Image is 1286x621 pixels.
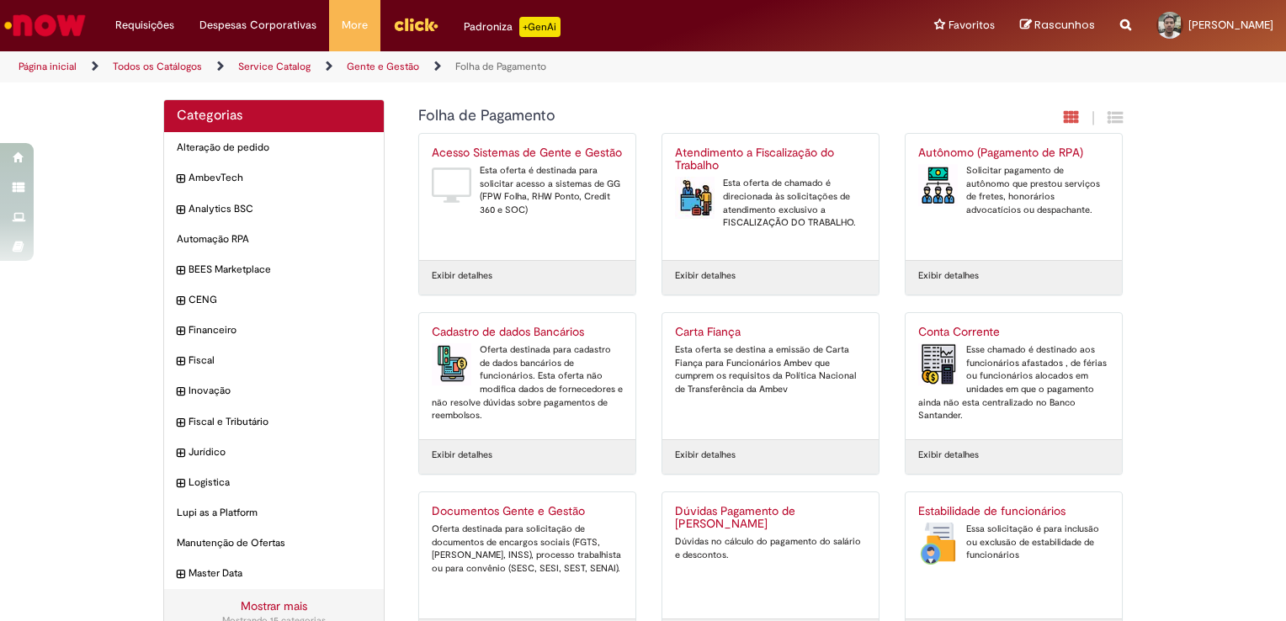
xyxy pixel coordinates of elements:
[1108,109,1123,125] i: Exibição de grade
[164,224,384,255] div: Automação RPA
[455,60,546,73] a: Folha de Pagamento
[675,146,866,173] h2: Atendimento a Fiscalização do Trabalho
[189,293,371,307] span: CENG
[164,132,384,163] div: Alteração de pedido
[432,523,623,576] div: Oferta destinada para solicitação de documentos de encargos sociais (FGTS, [PERSON_NAME], INSS), ...
[419,492,635,618] a: Documentos Gente e Gestão Oferta destinada para solicitação de documentos de encargos sociais (FG...
[675,177,866,230] div: Esta oferta de chamado é direcionada às solicitações de atendimento exclusivo a FISCALIZAÇÃO DO T...
[464,17,561,37] div: Padroniza
[189,171,371,185] span: AmbevTech
[164,497,384,528] div: Lupi as a Platform
[164,315,384,346] div: expandir categoria Financeiro Financeiro
[675,535,866,561] div: Dúvidas no cálculo do pagamento do salário e descontos.
[164,375,384,406] div: expandir categoria Inovação Inovação
[906,492,1122,618] a: Estabilidade de funcionários Estabilidade de funcionários Essa solicitação é para inclusão ou exc...
[418,108,941,125] h1: {"description":null,"title":"Folha de Pagamento"} Categoria
[432,343,623,422] div: Oferta destinada para cadastro de dados bancários de funcionários. Esta oferta não modifica dados...
[918,523,958,565] img: Estabilidade de funcionários
[189,566,371,581] span: Master Data
[949,17,995,34] span: Favoritos
[675,177,715,219] img: Atendimento a Fiscalização do Trabalho
[918,448,979,462] a: Exibir detalhes
[177,384,184,401] i: expandir categoria Inovação
[918,146,1109,160] h2: Autônomo (Pagamento de RPA)
[662,134,879,260] a: Atendimento a Fiscalização do Trabalho Atendimento a Fiscalização do Trabalho Esta oferta de cham...
[432,164,623,217] div: Esta oferta é destinada para solicitar acesso a sistemas de GG (FPW Folha, RHW Ponto, Credit 360 ...
[662,492,879,618] a: Dúvidas Pagamento de [PERSON_NAME] Dúvidas no cálculo do pagamento do salário e descontos.
[675,326,866,339] h2: Carta Fiança
[164,284,384,316] div: expandir categoria CENG CENG
[419,134,635,260] a: Acesso Sistemas de Gente e Gestão Acesso Sistemas de Gente e Gestão Esta oferta é destinada para ...
[189,384,371,398] span: Inovação
[177,202,184,219] i: expandir categoria Analytics BSC
[199,17,316,34] span: Despesas Corporativas
[177,475,184,492] i: expandir categoria Logistica
[918,505,1109,518] h2: Estabilidade de funcionários
[918,164,958,206] img: Autônomo (Pagamento de RPA)
[918,326,1109,339] h2: Conta Corrente
[238,60,311,73] a: Service Catalog
[675,343,866,396] div: Esta oferta se destina a emissão de Carta Fiança para Funcionários Ambev que cumprem os requisito...
[432,448,492,462] a: Exibir detalhes
[177,263,184,279] i: expandir categoria BEES Marketplace
[177,353,184,370] i: expandir categoria Fiscal
[177,109,371,124] h2: Categorias
[189,475,371,490] span: Logistica
[675,269,736,283] a: Exibir detalhes
[164,558,384,589] div: expandir categoria Master Data Master Data
[164,162,384,194] div: expandir categoria AmbevTech AmbevTech
[189,415,371,429] span: Fiscal e Tributário
[675,448,736,462] a: Exibir detalhes
[115,17,174,34] span: Requisições
[918,164,1109,217] div: Solicitar pagamento de autônomo que prestou serviços de fretes, honorários advocatícios ou despac...
[164,406,384,438] div: expandir categoria Fiscal e Tributário Fiscal e Tributário
[918,523,1109,562] div: Essa solicitação é para inclusão ou exclusão de estabilidade de funcionários
[177,323,184,340] i: expandir categoria Financeiro
[164,194,384,225] div: expandir categoria Analytics BSC Analytics BSC
[1034,17,1095,33] span: Rascunhos
[113,60,202,73] a: Todos os Catálogos
[432,326,623,339] h2: Cadastro de dados Bancários
[918,269,979,283] a: Exibir detalhes
[189,323,371,337] span: Financeiro
[189,445,371,459] span: Jurídico
[177,141,371,155] span: Alteração de pedido
[1188,18,1273,32] span: [PERSON_NAME]
[432,343,471,385] img: Cadastro de dados Bancários
[347,60,419,73] a: Gente e Gestão
[177,506,371,520] span: Lupi as a Platform
[393,12,438,37] img: click_logo_yellow_360x200.png
[519,17,561,37] p: +GenAi
[189,353,371,368] span: Fiscal
[662,313,879,439] a: Carta Fiança Esta oferta se destina a emissão de Carta Fiança para Funcionários Ambev que cumprem...
[432,164,471,206] img: Acesso Sistemas de Gente e Gestão
[177,445,184,462] i: expandir categoria Jurídico
[164,132,384,589] ul: Categorias
[432,146,623,160] h2: Acesso Sistemas de Gente e Gestão
[189,263,371,277] span: BEES Marketplace
[432,269,492,283] a: Exibir detalhes
[164,467,384,498] div: expandir categoria Logistica Logistica
[1092,109,1095,128] span: |
[177,232,371,247] span: Automação RPA
[1064,109,1079,125] i: Exibição em cartão
[177,536,371,550] span: Manutenção de Ofertas
[164,437,384,468] div: expandir categoria Jurídico Jurídico
[177,293,184,310] i: expandir categoria CENG
[164,254,384,285] div: expandir categoria BEES Marketplace BEES Marketplace
[419,313,635,439] a: Cadastro de dados Bancários Cadastro de dados Bancários Oferta destinada para cadastro de dados b...
[1020,18,1095,34] a: Rascunhos
[164,528,384,559] div: Manutenção de Ofertas
[906,313,1122,439] a: Conta Corrente Conta Corrente Esse chamado é destinado aos funcionários afastados , de férias ou ...
[177,415,184,432] i: expandir categoria Fiscal e Tributário
[2,8,88,42] img: ServiceNow
[918,343,958,385] img: Conta Corrente
[19,60,77,73] a: Página inicial
[164,345,384,376] div: expandir categoria Fiscal Fiscal
[189,202,371,216] span: Analytics BSC
[675,505,866,532] h2: Dúvidas Pagamento de Salário
[177,566,184,583] i: expandir categoria Master Data
[918,343,1109,422] div: Esse chamado é destinado aos funcionários afastados , de férias ou funcionários alocados em unida...
[342,17,368,34] span: More
[906,134,1122,260] a: Autônomo (Pagamento de RPA) Autônomo (Pagamento de RPA) Solicitar pagamento de autônomo que prest...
